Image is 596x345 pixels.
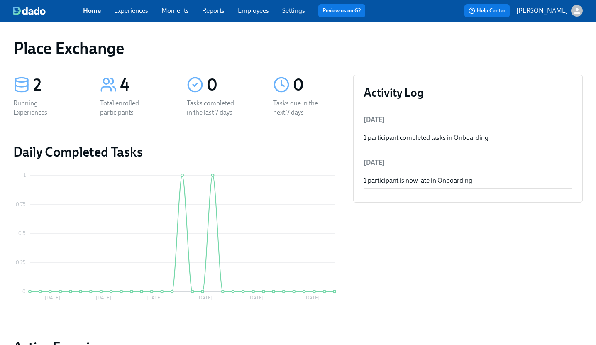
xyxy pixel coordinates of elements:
div: 1 participant is now late in Onboarding [364,176,572,185]
tspan: 0.25 [16,259,26,265]
tspan: [DATE] [147,295,162,301]
img: dado [13,7,46,15]
div: 0 [207,75,254,95]
a: Employees [238,7,269,15]
button: Help Center [464,4,510,17]
a: Moments [161,7,189,15]
tspan: [DATE] [248,295,264,301]
tspan: 1 [24,172,26,178]
div: Total enrolled participants [100,99,153,117]
div: Tasks due in the next 7 days [273,99,326,117]
div: 0 [293,75,340,95]
a: Review us on G2 [322,7,361,15]
div: 1 participant completed tasks in Onboarding [364,133,572,142]
tspan: [DATE] [197,295,213,301]
div: Running Experiences [13,99,66,117]
a: dado [13,7,83,15]
h1: Place Exchange [13,38,124,58]
button: [PERSON_NAME] [516,5,583,17]
tspan: 0 [22,289,26,294]
a: Settings [282,7,305,15]
a: Experiences [114,7,148,15]
tspan: [DATE] [45,295,60,301]
div: 2 [33,75,80,95]
p: [PERSON_NAME] [516,6,568,15]
div: Tasks completed in the last 7 days [187,99,240,117]
tspan: [DATE] [304,295,320,301]
li: [DATE] [364,153,572,173]
a: Reports [202,7,225,15]
div: 4 [120,75,167,95]
tspan: [DATE] [96,295,111,301]
a: Home [83,7,101,15]
li: [DATE] [364,110,572,130]
h2: Daily Completed Tasks [13,144,340,160]
tspan: 0.5 [18,230,26,236]
h3: Activity Log [364,85,572,100]
span: Help Center [469,7,506,15]
tspan: 0.75 [16,201,26,207]
button: Review us on G2 [318,4,365,17]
